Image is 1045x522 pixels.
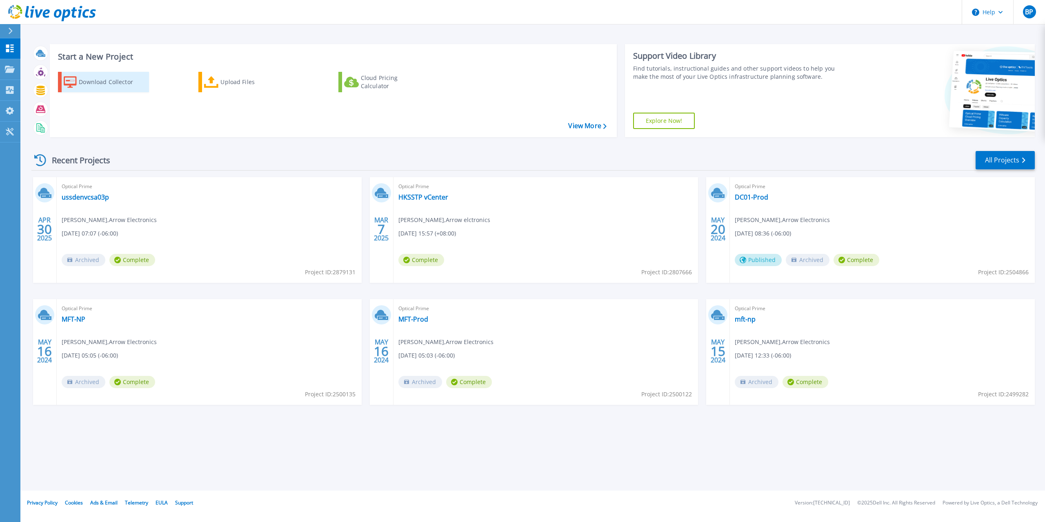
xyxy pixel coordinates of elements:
[374,214,389,244] div: MAR 2025
[398,193,448,201] a: HKSSTP vCenter
[31,150,121,170] div: Recent Projects
[710,214,726,244] div: MAY 2024
[175,499,193,506] a: Support
[398,338,494,347] span: [PERSON_NAME] , Arrow Electronics
[58,52,606,61] h3: Start a New Project
[37,226,52,233] span: 30
[633,51,845,61] div: Support Video Library
[62,376,105,388] span: Archived
[198,72,289,92] a: Upload Files
[37,336,52,366] div: MAY 2024
[62,193,109,201] a: ussdenvcsa03p
[398,229,456,238] span: [DATE] 15:57 (+08:00)
[62,182,357,191] span: Optical Prime
[79,74,144,90] div: Download Collector
[65,499,83,506] a: Cookies
[735,315,756,323] a: mft-np
[62,304,357,313] span: Optical Prime
[568,122,606,130] a: View More
[710,336,726,366] div: MAY 2024
[735,351,791,360] span: [DATE] 12:33 (-06:00)
[62,315,85,323] a: MFT-NP
[398,254,444,266] span: Complete
[378,226,385,233] span: 7
[374,348,389,355] span: 16
[62,338,157,347] span: [PERSON_NAME] , Arrow Electronics
[735,254,782,266] span: Published
[62,351,118,360] span: [DATE] 05:05 (-06:00)
[633,64,845,81] div: Find tutorials, instructional guides and other support videos to help you make the most of your L...
[305,268,356,277] span: Project ID: 2879131
[795,500,850,506] li: Version: [TECHNICAL_ID]
[62,215,157,224] span: [PERSON_NAME] , Arrow Electronics
[978,268,1029,277] span: Project ID: 2504866
[735,304,1030,313] span: Optical Prime
[58,72,149,92] a: Download Collector
[711,226,725,233] span: 20
[90,499,118,506] a: Ads & Email
[398,351,455,360] span: [DATE] 05:03 (-06:00)
[735,376,778,388] span: Archived
[786,254,829,266] span: Archived
[125,499,148,506] a: Telemetry
[735,193,768,201] a: DC01-Prod
[398,376,442,388] span: Archived
[976,151,1035,169] a: All Projects
[834,254,879,266] span: Complete
[374,336,389,366] div: MAY 2024
[398,304,694,313] span: Optical Prime
[37,214,52,244] div: APR 2025
[62,229,118,238] span: [DATE] 07:07 (-06:00)
[1025,9,1033,15] span: BP
[109,376,155,388] span: Complete
[857,500,935,506] li: © 2025 Dell Inc. All Rights Reserved
[711,348,725,355] span: 15
[361,74,426,90] div: Cloud Pricing Calculator
[735,338,830,347] span: [PERSON_NAME] , Arrow Electronics
[633,113,695,129] a: Explore Now!
[338,72,429,92] a: Cloud Pricing Calculator
[62,254,105,266] span: Archived
[27,499,58,506] a: Privacy Policy
[735,215,830,224] span: [PERSON_NAME] , Arrow Electronics
[641,390,692,399] span: Project ID: 2500122
[305,390,356,399] span: Project ID: 2500135
[943,500,1038,506] li: Powered by Live Optics, a Dell Technology
[641,268,692,277] span: Project ID: 2807666
[446,376,492,388] span: Complete
[156,499,168,506] a: EULA
[398,315,428,323] a: MFT-Prod
[735,182,1030,191] span: Optical Prime
[398,215,490,224] span: [PERSON_NAME] , Arrow elctronics
[978,390,1029,399] span: Project ID: 2499282
[220,74,286,90] div: Upload Files
[398,182,694,191] span: Optical Prime
[109,254,155,266] span: Complete
[735,229,791,238] span: [DATE] 08:36 (-06:00)
[783,376,828,388] span: Complete
[37,348,52,355] span: 16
